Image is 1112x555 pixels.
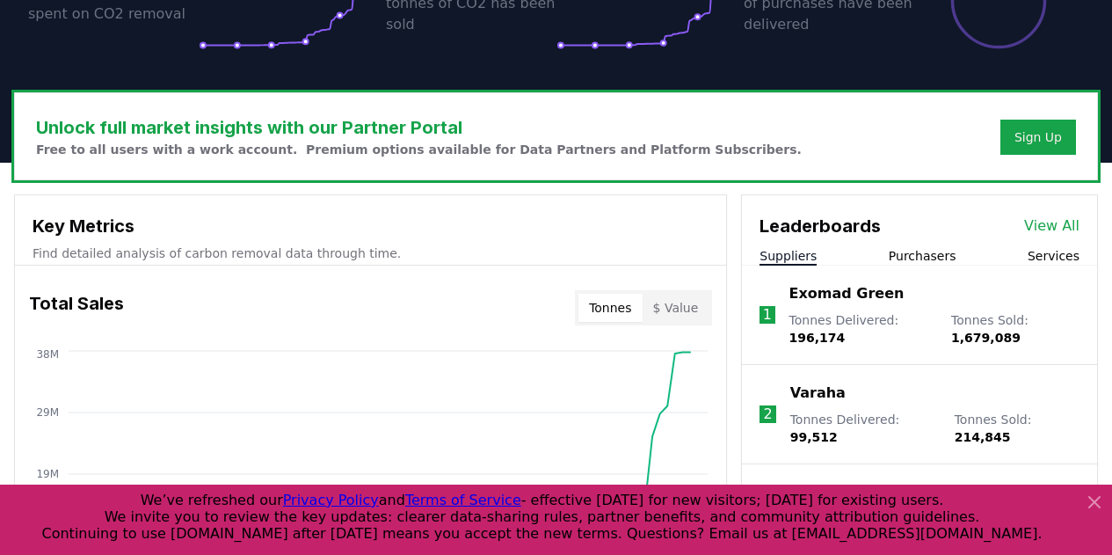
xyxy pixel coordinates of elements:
h3: Key Metrics [33,213,709,239]
span: 1,679,089 [951,331,1021,345]
h3: Unlock full market insights with our Partner Portal [36,114,802,141]
button: Sign Up [1000,120,1076,155]
button: Tonnes [578,294,642,322]
button: $ Value [643,294,709,322]
p: Find detailed analysis of carbon removal data through time. [33,245,709,262]
p: 1 [763,304,772,325]
span: 196,174 [789,331,846,345]
span: 214,845 [955,430,1011,444]
p: Tonnes Delivered : [789,311,934,347]
a: View All [1024,215,1079,237]
a: Sign Up [1014,128,1062,146]
span: 99,512 [790,430,838,444]
p: Free to all users with a work account. Premium options available for Data Partners and Platform S... [36,141,802,158]
tspan: 29M [36,406,59,419]
p: 2 [763,404,772,425]
a: Aperam BioEnergia [790,482,942,503]
button: Purchasers [889,247,956,265]
tspan: 19M [36,468,59,480]
a: Varaha [790,383,846,404]
button: Suppliers [760,247,817,265]
p: spent on CO2 removal [28,4,199,25]
a: Exomad Green [789,283,905,304]
tspan: 38M [36,348,59,361]
button: Services [1028,247,1079,265]
h3: Total Sales [29,290,124,325]
p: Tonnes Delivered : [790,411,937,446]
p: Tonnes Sold : [955,411,1079,446]
h3: Leaderboards [760,213,881,239]
p: Tonnes Sold : [951,311,1079,347]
